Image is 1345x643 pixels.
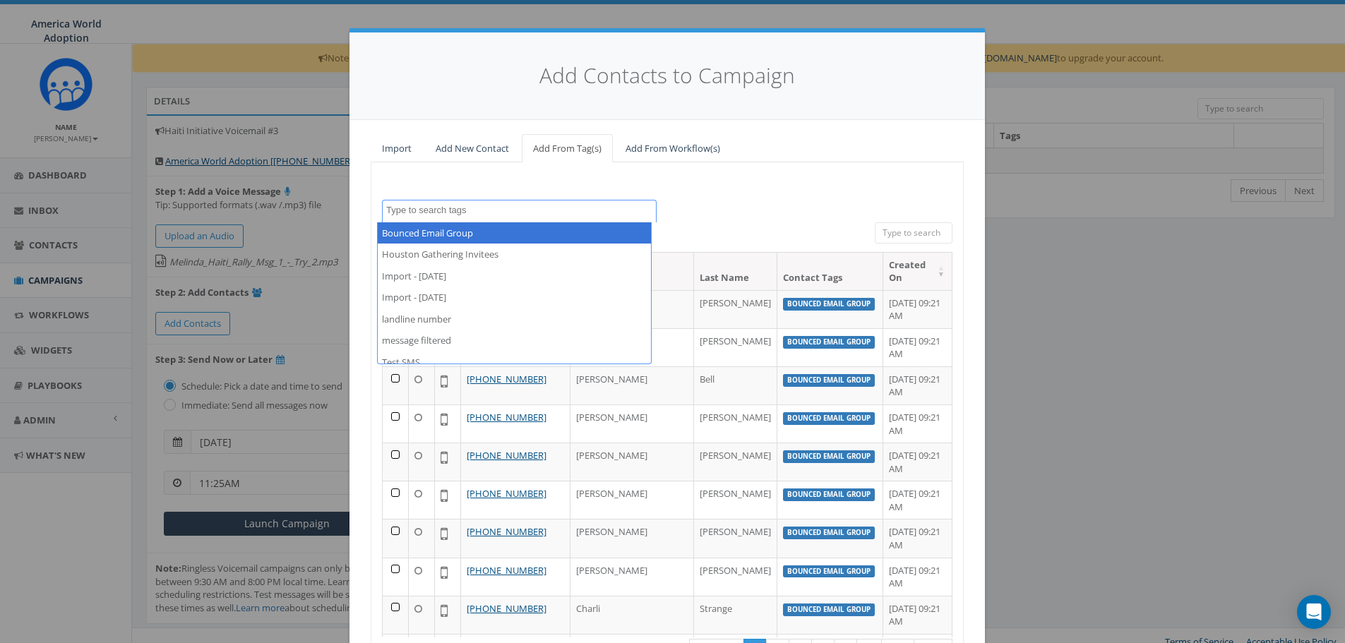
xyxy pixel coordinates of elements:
a: [PHONE_NUMBER] [467,449,546,462]
a: Add From Workflow(s) [614,134,731,163]
td: [PERSON_NAME] [694,328,777,366]
td: [PERSON_NAME] [694,404,777,443]
input: Type to search [875,222,952,244]
a: [PHONE_NUMBER] [467,525,546,538]
a: [PHONE_NUMBER] [467,411,546,423]
label: Bounced Email Group [783,565,875,578]
td: [DATE] 09:21 AM [883,443,952,481]
label: Bounced Email Group [783,450,875,463]
label: Bounced Email Group [783,374,875,387]
h4: Add Contacts to Campaign [371,61,964,91]
div: Open Intercom Messenger [1297,595,1331,629]
td: [PERSON_NAME] [694,481,777,519]
li: landline number [378,308,651,330]
td: [PERSON_NAME] [570,558,694,596]
td: [DATE] 09:21 AM [883,404,952,443]
td: [PERSON_NAME] [694,519,777,557]
td: [DATE] 09:21 AM [883,558,952,596]
td: [PERSON_NAME] [694,558,777,596]
label: Bounced Email Group [783,412,875,425]
li: Import - [DATE] [378,265,651,287]
td: Strange [694,596,777,634]
th: Created On: activate to sort column ascending [883,253,952,290]
a: Import [371,134,423,163]
td: [PERSON_NAME] [694,443,777,481]
td: [PERSON_NAME] [570,404,694,443]
textarea: Search [386,204,656,217]
a: [PHONE_NUMBER] [467,373,546,385]
td: [DATE] 09:21 AM [883,290,952,328]
th: Last Name [694,253,777,290]
li: Test SMS [378,351,651,373]
label: Bounced Email Group [783,603,875,616]
td: [PERSON_NAME] [570,366,694,404]
td: [DATE] 09:21 AM [883,328,952,366]
label: Bounced Email Group [783,336,875,349]
td: [DATE] 09:21 AM [883,596,952,634]
td: Bell [694,366,777,404]
a: [PHONE_NUMBER] [467,564,546,577]
a: [PHONE_NUMBER] [467,487,546,500]
td: [PERSON_NAME] [570,519,694,557]
li: Bounced Email Group [378,222,651,244]
a: Add New Contact [424,134,520,163]
td: [DATE] 09:21 AM [883,481,952,519]
td: [DATE] 09:21 AM [883,366,952,404]
li: message filtered [378,330,651,351]
label: Bounced Email Group [783,527,875,539]
td: Charli [570,596,694,634]
a: Add From Tag(s) [522,134,613,163]
a: [PHONE_NUMBER] [467,602,546,615]
label: Bounced Email Group [783,298,875,311]
td: [PERSON_NAME] [570,481,694,519]
li: Import - [DATE] [378,287,651,308]
td: [DATE] 09:21 AM [883,519,952,557]
label: Bounced Email Group [783,488,875,501]
td: [PERSON_NAME] [694,290,777,328]
li: Houston Gathering Invitees [378,244,651,265]
th: Contact Tags [777,253,883,290]
td: [PERSON_NAME] [570,443,694,481]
